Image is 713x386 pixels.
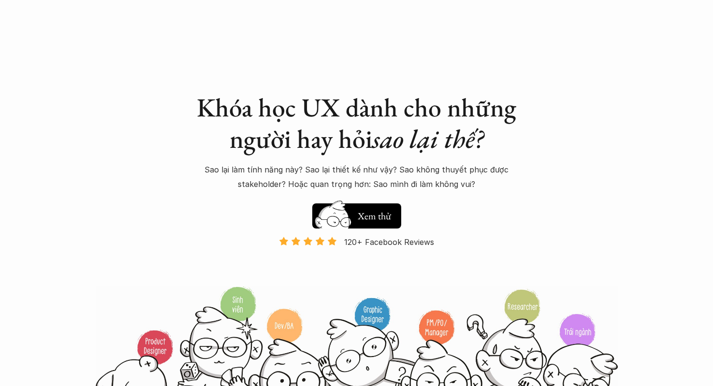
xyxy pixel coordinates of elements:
[372,122,483,156] em: sao lại thế?
[344,235,434,249] p: 120+ Facebook Reviews
[358,209,391,223] h5: Xem thử
[271,236,443,285] a: 120+ Facebook Reviews
[188,92,526,155] h1: Khóa học UX dành cho những người hay hỏi
[312,199,401,229] a: Xem thử
[188,162,526,192] p: Sao lại làm tính năng này? Sao lại thiết kế như vậy? Sao không thuyết phục được stakeholder? Hoặc...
